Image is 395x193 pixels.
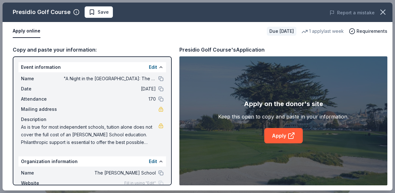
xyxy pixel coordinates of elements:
[218,113,349,120] div: Keep this open to copy and paste in your information.
[98,8,109,16] span: Save
[21,105,64,113] span: Mailing address
[124,181,156,186] span: Fill in using "Edit"
[21,75,64,82] span: Name
[21,123,158,146] span: As is true for most independent schools, tuition alone does not cover the full cost of an [PERSON...
[21,95,64,103] span: Attendance
[13,25,40,38] button: Apply online
[21,169,64,177] span: Name
[301,27,344,35] div: 1 apply last week
[21,85,64,93] span: Date
[18,156,166,167] div: Organization information
[21,116,163,123] div: Description
[13,7,71,17] div: Presidio Golf Course
[64,95,156,103] span: 170
[179,46,265,54] div: Presidio Golf Course's Application
[13,46,172,54] div: Copy and paste your information:
[349,27,387,35] button: Requirements
[149,63,157,71] button: Edit
[18,62,166,72] div: Event information
[264,128,303,143] a: Apply
[64,85,156,93] span: [DATE]
[85,6,113,18] button: Save
[329,9,375,17] button: Report a mistake
[357,27,387,35] span: Requirements
[267,27,296,36] div: Due [DATE]
[244,99,323,109] div: Apply on the donor's site
[21,179,64,187] span: Website
[149,158,157,165] button: Edit
[64,75,156,82] span: "A Night in the [GEOGRAPHIC_DATA]: The [PERSON_NAME] School Benefit Fundraiser"
[64,169,156,177] span: The [PERSON_NAME] School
